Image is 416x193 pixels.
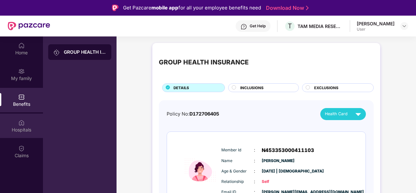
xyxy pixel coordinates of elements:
button: Health Card [320,108,366,120]
strong: mobile app [151,5,178,11]
span: : [254,168,255,175]
div: TAM MEDIA RESEARCH PRIVATE LIMITED [298,23,343,29]
span: Member Id [221,147,254,153]
span: Self [262,179,294,185]
span: [PERSON_NAME] [262,158,294,164]
img: svg+xml;base64,PHN2ZyBpZD0iRHJvcGRvd24tMzJ4MzIiIHhtbG5zPSJodHRwOi8vd3d3LnczLm9yZy8yMDAwL3N2ZyIgd2... [402,23,407,29]
img: Stroke [306,5,309,11]
div: GROUP HEALTH INSURANCE [159,57,249,67]
div: Get Pazcare for all your employee benefits need [123,4,261,12]
span: N453353000411103 [262,146,314,154]
span: : [254,146,255,154]
span: INCLUSIONS [240,85,264,91]
img: svg+xml;base64,PHN2ZyBpZD0iSGVscC0zMngzMiIgeG1sbnM9Imh0dHA6Ly93d3cudzMub3JnLzIwMDAvc3ZnIiB3aWR0aD... [241,23,247,30]
span: Age & Gender [221,168,254,174]
span: EXCLUSIONS [314,85,339,91]
div: Get Help [250,23,266,29]
span: [DATE] | [DEMOGRAPHIC_DATA] [262,168,294,174]
img: svg+xml;base64,PHN2ZyBpZD0iSG9zcGl0YWxzIiB4bWxucz0iaHR0cDovL3d3dy53My5vcmcvMjAwMC9zdmciIHdpZHRoPS... [18,119,25,126]
img: svg+xml;base64,PHN2ZyBpZD0iQmVuZWZpdHMiIHhtbG5zPSJodHRwOi8vd3d3LnczLm9yZy8yMDAwL3N2ZyIgd2lkdGg9Ij... [18,94,25,100]
img: svg+xml;base64,PHN2ZyB3aWR0aD0iMjAiIGhlaWdodD0iMjAiIHZpZXdCb3g9IjAgMCAyMCAyMCIgZmlsbD0ibm9uZSIgeG... [18,68,25,75]
a: Download Now [266,5,307,11]
span: Health Card [325,111,348,117]
span: Name [221,158,254,164]
span: DETAILS [173,85,189,91]
div: [PERSON_NAME] [357,21,395,27]
img: svg+xml;base64,PHN2ZyBpZD0iSG9tZSIgeG1sbnM9Imh0dHA6Ly93d3cudzMub3JnLzIwMDAvc3ZnIiB3aWR0aD0iMjAiIG... [18,42,25,49]
span: : [254,157,255,164]
span: : [254,178,255,185]
img: svg+xml;base64,PHN2ZyB4bWxucz0iaHR0cDovL3d3dy53My5vcmcvMjAwMC9zdmciIHZpZXdCb3g9IjAgMCAyNCAyNCIgd2... [353,108,364,120]
div: Policy No: [167,110,219,118]
img: New Pazcare Logo [8,22,50,30]
span: Relationship [221,179,254,185]
div: User [357,27,395,32]
span: D172706405 [189,111,219,117]
img: svg+xml;base64,PHN2ZyBpZD0iQ2xhaW0iIHhtbG5zPSJodHRwOi8vd3d3LnczLm9yZy8yMDAwL3N2ZyIgd2lkdGg9IjIwIi... [18,145,25,152]
img: Logo [112,5,118,11]
span: T [288,22,292,30]
img: svg+xml;base64,PHN2ZyB3aWR0aD0iMjAiIGhlaWdodD0iMjAiIHZpZXdCb3g9IjAgMCAyMCAyMCIgZmlsbD0ibm9uZSIgeG... [53,49,60,56]
div: GROUP HEALTH INSURANCE [64,49,106,55]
